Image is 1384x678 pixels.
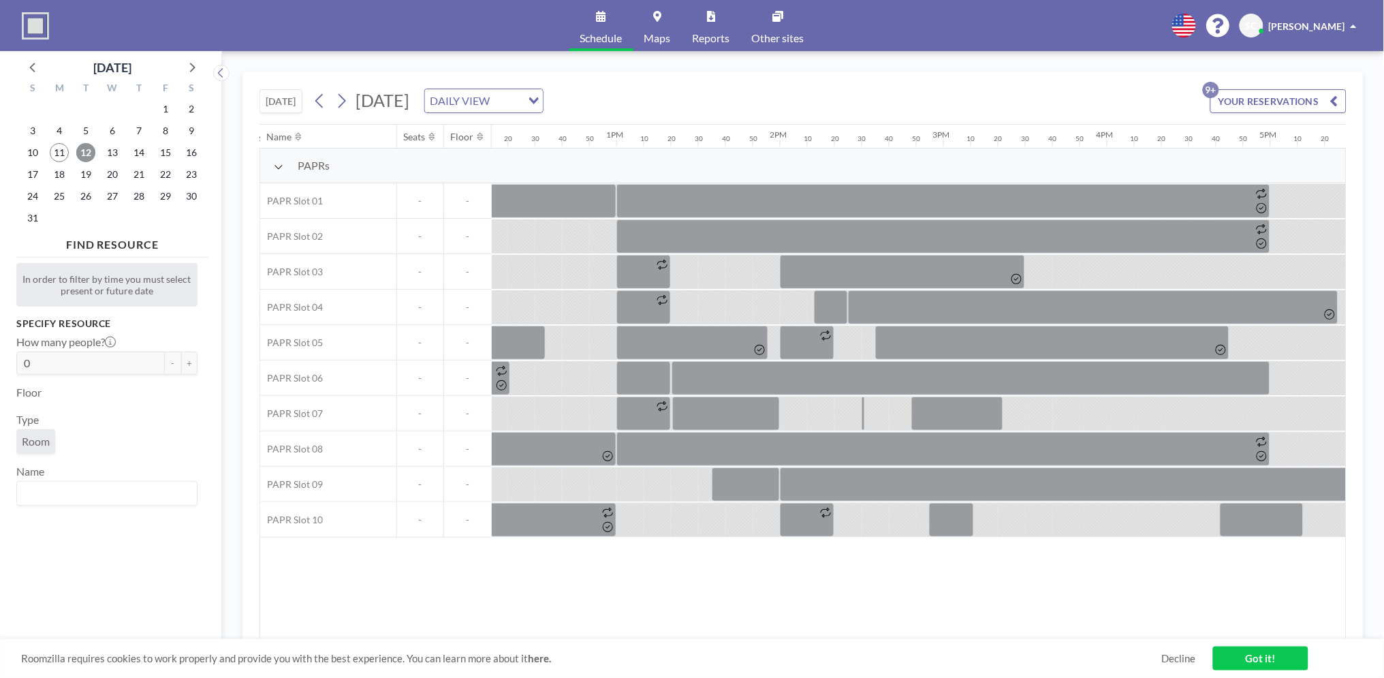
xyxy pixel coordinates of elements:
span: Sunday, August 10, 2025 [23,143,42,162]
div: T [125,80,152,98]
button: - [165,352,181,375]
span: Schedule [580,33,623,44]
span: - [444,301,492,313]
div: F [152,80,178,98]
div: 20 [831,134,839,143]
span: Friday, August 22, 2025 [156,165,175,184]
span: PAPR Slot 05 [260,337,323,349]
span: PAPR Slot 04 [260,301,323,313]
span: - [397,478,443,491]
span: - [444,372,492,384]
div: 30 [1185,134,1193,143]
span: Friday, August 15, 2025 [156,143,175,162]
span: DAILY VIEW [428,92,493,110]
span: - [444,337,492,349]
div: 40 [1212,134,1221,143]
button: YOUR RESERVATIONS9+ [1210,89,1347,113]
span: Saturday, August 23, 2025 [183,165,202,184]
span: [DATE] [356,90,410,110]
span: - [397,230,443,243]
div: M [46,80,73,98]
div: 20 [1321,134,1330,143]
span: - [444,195,492,207]
div: Search for option [17,482,197,505]
span: Monday, August 25, 2025 [50,187,69,206]
span: Thursday, August 21, 2025 [129,165,148,184]
span: Sunday, August 31, 2025 [23,209,42,228]
div: 30 [531,134,539,143]
div: S [178,80,205,98]
span: Thursday, August 7, 2025 [129,121,148,140]
span: Tuesday, August 26, 2025 [76,187,95,206]
div: Name [267,131,292,143]
span: Saturday, August 9, 2025 [183,121,202,140]
span: - [397,514,443,526]
div: 50 [913,134,921,143]
span: Monday, August 18, 2025 [50,165,69,184]
div: 20 [504,134,512,143]
span: - [444,443,492,455]
span: PAPRs [298,159,330,172]
span: Maps [644,33,671,44]
div: 40 [1049,134,1057,143]
div: 10 [1131,134,1139,143]
span: - [444,514,492,526]
div: 20 [994,134,1003,143]
a: here. [528,652,551,664]
h4: FIND RESOURCE [16,232,208,251]
span: Other sites [752,33,804,44]
span: PAPR Slot 06 [260,372,323,384]
input: Search for option [18,484,189,502]
div: 30 [1022,134,1030,143]
div: 10 [804,134,812,143]
span: Sunday, August 17, 2025 [23,165,42,184]
div: In order to filter by time you must select present or future date [16,263,198,307]
div: 2PM [770,129,787,140]
div: 3PM [933,129,950,140]
div: 20 [667,134,676,143]
img: organization-logo [22,12,49,40]
span: Saturday, August 30, 2025 [183,187,202,206]
label: Type [16,413,39,427]
span: Roomzilla requires cookies to work properly and provide you with the best experience. You can lea... [21,652,1162,665]
div: 50 [1076,134,1084,143]
input: Search for option [494,92,520,110]
span: - [397,372,443,384]
div: Seats [404,131,426,143]
label: How many people? [16,335,116,349]
span: - [397,266,443,278]
div: W [99,80,126,98]
span: SC [1246,20,1257,32]
span: - [397,301,443,313]
span: Tuesday, August 5, 2025 [76,121,95,140]
span: PAPR Slot 07 [260,407,323,420]
div: 50 [749,134,757,143]
span: Saturday, August 2, 2025 [183,99,202,119]
div: [DATE] [93,58,131,77]
span: Friday, August 29, 2025 [156,187,175,206]
span: Saturday, August 16, 2025 [183,143,202,162]
div: 30 [695,134,703,143]
h3: Specify resource [16,318,198,330]
span: PAPR Slot 08 [260,443,323,455]
div: 30 [858,134,866,143]
label: Name [16,465,44,478]
p: 9+ [1203,82,1219,98]
span: Friday, August 8, 2025 [156,121,175,140]
span: Room [22,435,50,448]
div: 20 [1158,134,1166,143]
div: 40 [559,134,567,143]
button: [DATE] [259,89,302,113]
span: - [397,195,443,207]
span: Wednesday, August 27, 2025 [103,187,122,206]
span: - [444,266,492,278]
span: - [444,478,492,491]
button: + [181,352,198,375]
span: - [444,230,492,243]
div: 5PM [1260,129,1277,140]
label: Floor [16,386,42,399]
div: 1PM [606,129,623,140]
span: Thursday, August 14, 2025 [129,143,148,162]
div: 50 [1240,134,1248,143]
a: Decline [1162,652,1196,665]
